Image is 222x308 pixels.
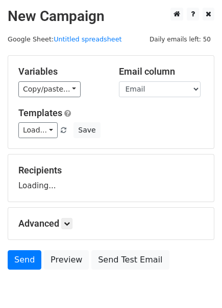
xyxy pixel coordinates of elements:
[146,35,214,43] a: Daily emails left: 50
[8,250,41,270] a: Send
[8,8,214,25] h2: New Campaign
[91,250,169,270] a: Send Test Email
[73,122,100,138] button: Save
[54,35,121,43] a: Untitled spreadsheet
[44,250,89,270] a: Preview
[18,81,81,97] a: Copy/paste...
[18,218,204,229] h5: Advanced
[8,35,122,43] small: Google Sheet:
[18,66,104,77] h5: Variables
[18,165,204,176] h5: Recipients
[146,34,214,45] span: Daily emails left: 50
[18,122,58,138] a: Load...
[18,107,62,118] a: Templates
[18,165,204,191] div: Loading...
[119,66,204,77] h5: Email column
